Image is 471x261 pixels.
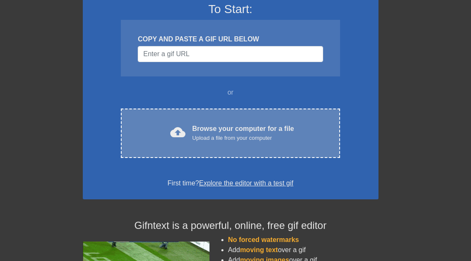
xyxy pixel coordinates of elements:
[94,2,368,16] h3: To Start:
[228,245,378,255] li: Add over a gif
[228,236,299,243] span: No forced watermarks
[138,34,323,44] div: COPY AND PASTE A GIF URL BELOW
[192,134,294,142] div: Upload a file from your computer
[170,125,185,140] span: cloud_upload
[94,178,368,188] div: First time?
[192,124,294,142] div: Browse your computer for a file
[105,87,357,98] div: or
[240,246,278,253] span: moving text
[199,179,293,187] a: Explore the editor with a test gif
[138,46,323,62] input: Username
[83,220,378,232] h4: Gifntext is a powerful, online, free gif editor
